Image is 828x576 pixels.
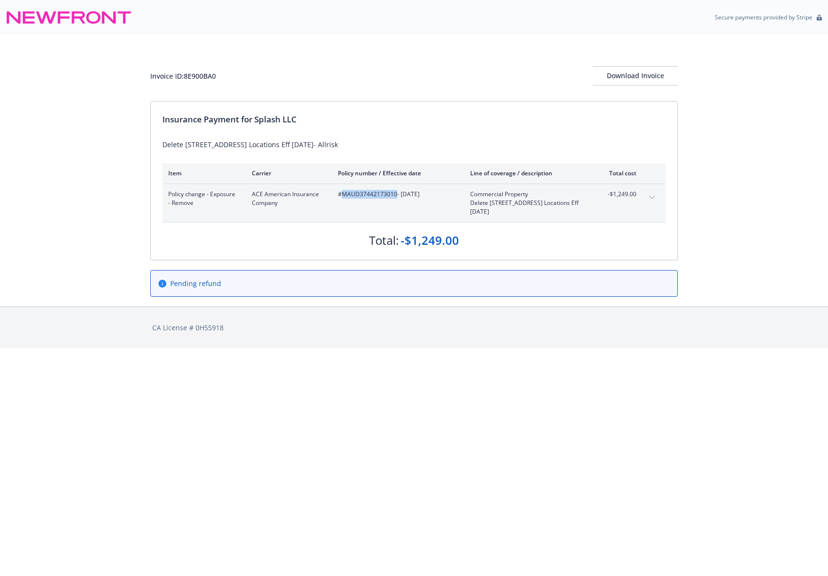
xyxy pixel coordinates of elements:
[252,190,322,207] span: ACE American Insurance Company
[162,113,666,126] div: Insurance Payment for Splash LLC
[168,190,236,207] span: Policy change - Exposure - Remove
[600,190,636,199] span: -$1,249.00
[593,67,678,85] div: Download Invoice
[152,322,676,333] div: CA License # 0H55918
[470,190,584,216] span: Commercial PropertyDelete [STREET_ADDRESS] Locations Eff [DATE]
[470,190,584,199] span: Commercial Property
[470,169,584,177] div: Line of coverage / description
[600,169,636,177] div: Total cost
[252,169,322,177] div: Carrier
[401,232,459,249] div: -$1,249.00
[168,169,236,177] div: Item
[150,71,216,81] div: Invoice ID: 8E900BA0
[162,184,666,222] div: Policy change - Exposure - RemoveACE American Insurance Company#MAUD37442173010- [DATE]Commercial...
[369,232,399,249] div: Total:
[715,13,812,21] p: Secure payments provided by Stripe
[644,190,660,205] button: expand content
[170,278,221,288] span: Pending refund
[593,66,678,85] button: Download Invoice
[162,139,666,150] div: Delete [STREET_ADDRESS] Locations Eff [DATE]- Allrisk
[338,169,455,177] div: Policy number / Effective date
[470,199,584,216] span: Delete [STREET_ADDRESS] Locations Eff [DATE]
[338,190,455,199] span: #MAUD37442173010 - [DATE]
